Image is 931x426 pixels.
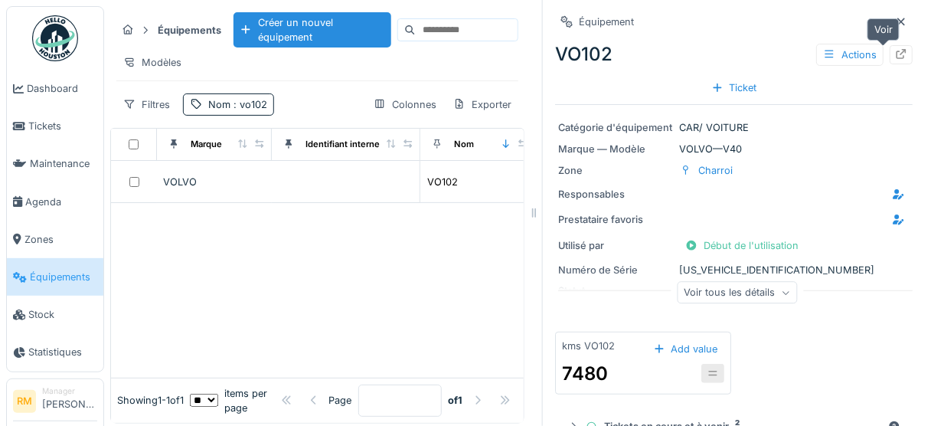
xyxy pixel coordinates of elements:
[42,385,97,397] div: Manager
[558,238,673,253] div: Utilisé par
[7,221,103,258] a: Zones
[558,142,673,156] div: Marque — Modèle
[191,138,222,151] div: Marque
[7,296,103,333] a: Stock
[7,183,103,221] a: Agenda
[30,270,97,284] span: Équipements
[558,120,673,135] div: Catégorie d'équipement
[427,175,458,189] div: VO102
[698,163,733,178] div: Charroi
[558,212,673,227] div: Prestataire favoris
[647,339,724,359] div: Add value
[558,120,910,135] div: CAR/ VOITURE
[208,97,267,112] div: Nom
[867,18,900,41] div: Voir
[816,44,884,66] div: Actions
[117,393,184,408] div: Showing 1 - 1 of 1
[42,385,97,418] li: [PERSON_NAME]
[677,282,797,304] div: Voir tous les détails
[30,156,97,171] span: Maintenance
[28,345,97,359] span: Statistiques
[152,23,227,38] strong: Équipements
[190,386,274,415] div: items per page
[7,70,103,107] a: Dashboard
[448,393,462,408] strong: of 1
[7,145,103,182] a: Maintenance
[558,263,673,277] div: Numéro de Série
[7,333,103,371] a: Statistiques
[7,258,103,296] a: Équipements
[7,107,103,145] a: Tickets
[116,93,177,116] div: Filtres
[555,41,913,68] div: VO102
[305,138,380,151] div: Identifiant interne
[27,81,97,96] span: Dashboard
[329,393,352,408] div: Page
[562,360,608,388] div: 7480
[13,390,36,413] li: RM
[234,12,391,48] div: Créer un nouvel équipement
[558,187,673,202] div: Responsables
[163,175,266,189] div: VOLVO
[558,263,910,277] div: [US_VEHICLE_IDENTIFICATION_NUMBER]
[558,163,673,178] div: Zone
[28,307,97,322] span: Stock
[579,15,634,29] div: Équipement
[13,385,97,422] a: RM Manager[PERSON_NAME]
[446,93,518,116] div: Exporter
[25,195,97,209] span: Agenda
[116,51,188,74] div: Modèles
[367,93,443,116] div: Colonnes
[558,142,910,156] div: VOLVO — V40
[230,99,267,110] span: : vo102
[454,138,474,151] div: Nom
[679,235,805,256] div: Début de l'utilisation
[705,77,763,98] div: Ticket
[32,15,78,61] img: Badge_color-CXgf-gQk.svg
[28,119,97,133] span: Tickets
[24,232,97,247] span: Zones
[562,339,615,353] div: kms VO102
